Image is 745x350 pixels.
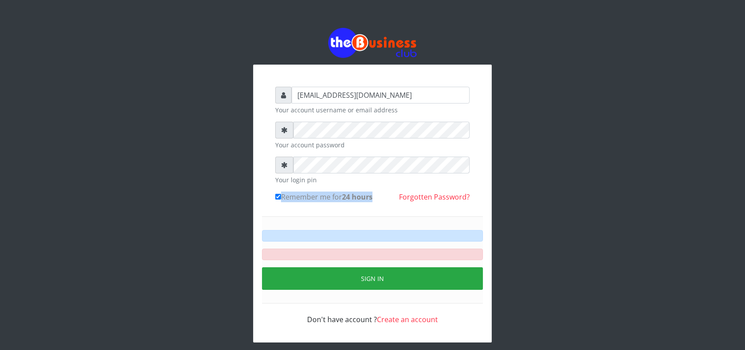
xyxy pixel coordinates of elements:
[377,315,438,324] a: Create an account
[292,87,470,104] input: Username or email address
[275,105,470,115] small: Your account username or email address
[399,192,470,202] a: Forgotten Password?
[275,175,470,185] small: Your login pin
[262,267,483,290] button: Sign in
[275,140,470,150] small: Your account password
[275,192,372,202] label: Remember me for
[342,192,372,202] b: 24 hours
[275,304,470,325] div: Don't have account ?
[275,194,281,200] input: Remember me for24 hours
